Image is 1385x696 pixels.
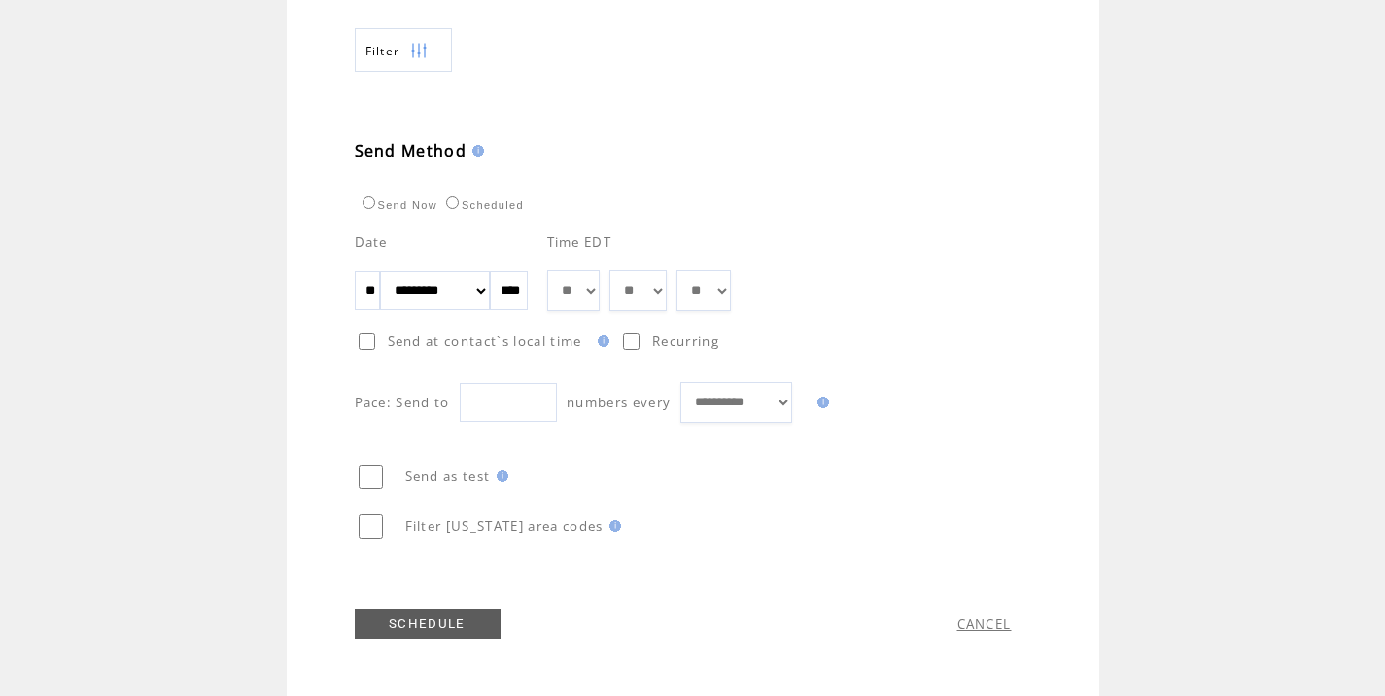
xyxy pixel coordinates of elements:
span: Filter [US_STATE] area codes [405,517,604,535]
label: Scheduled [441,199,524,211]
img: help.gif [604,520,621,532]
span: Send Method [355,140,467,161]
img: help.gif [467,145,484,157]
input: Scheduled [446,196,459,209]
span: Recurring [652,332,719,350]
img: help.gif [592,335,609,347]
a: SCHEDULE [355,609,501,639]
input: Send Now [363,196,375,209]
img: filters.png [410,29,428,73]
span: Send as test [405,468,491,485]
span: Pace: Send to [355,394,450,411]
span: Time EDT [547,233,612,251]
a: Filter [355,28,452,72]
span: numbers every [567,394,671,411]
span: Show filters [365,43,400,59]
img: help.gif [491,470,508,482]
label: Send Now [358,199,437,211]
span: Send at contact`s local time [388,332,582,350]
a: CANCEL [957,615,1012,633]
span: Date [355,233,388,251]
img: help.gif [812,397,829,408]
